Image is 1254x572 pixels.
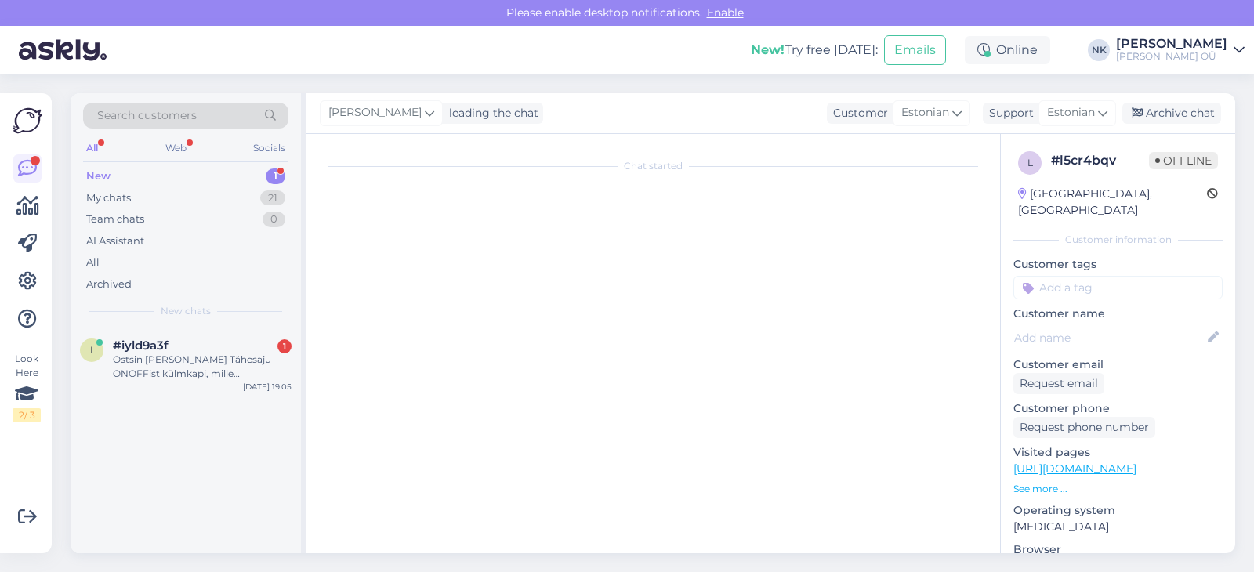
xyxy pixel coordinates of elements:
div: Team chats [86,212,144,227]
p: Operating system [1013,502,1223,519]
p: Visited pages [1013,444,1223,461]
div: Socials [250,138,288,158]
span: i [90,344,93,356]
div: 2 / 3 [13,408,41,422]
div: Customer information [1013,233,1223,247]
input: Add a tag [1013,276,1223,299]
div: 1 [277,339,292,353]
p: Customer email [1013,357,1223,373]
span: Estonian [1047,104,1095,121]
div: Archive chat [1122,103,1221,124]
div: # l5cr4bqv [1051,151,1149,170]
p: Customer phone [1013,400,1223,417]
div: 1 [266,168,285,184]
div: Chat started [321,159,984,173]
div: My chats [86,190,131,206]
p: Browser [1013,541,1223,558]
span: New chats [161,304,211,318]
div: New [86,168,111,184]
div: [GEOGRAPHIC_DATA], [GEOGRAPHIC_DATA] [1018,186,1207,219]
div: Request phone number [1013,417,1155,438]
a: [URL][DOMAIN_NAME] [1013,462,1136,476]
input: Add name [1014,329,1205,346]
div: [DATE] 19:05 [243,381,292,393]
span: l [1027,157,1033,168]
div: NK [1088,39,1110,61]
span: #iyld9a3f [113,338,169,353]
div: All [83,138,101,158]
div: Customer [827,105,888,121]
div: Look Here [13,352,41,422]
div: [PERSON_NAME] [1116,38,1227,50]
span: Search customers [97,107,197,124]
div: Ostsin [PERSON_NAME] Tähesaju ONOFFist külmkapi, mille kohaletoimetamine pidi toimuma [PERSON_NAM... [113,353,292,381]
div: Online [965,36,1050,64]
span: Estonian [901,104,949,121]
div: AI Assistant [86,234,144,249]
p: Customer name [1013,306,1223,322]
a: [PERSON_NAME][PERSON_NAME] OÜ [1116,38,1245,63]
div: Support [983,105,1034,121]
b: New! [751,42,785,57]
div: Archived [86,277,132,292]
div: Web [162,138,190,158]
p: [MEDICAL_DATA] [1013,519,1223,535]
div: 21 [260,190,285,206]
div: leading the chat [443,105,538,121]
button: Emails [884,35,946,65]
span: Offline [1149,152,1218,169]
p: See more ... [1013,482,1223,496]
div: All [86,255,100,270]
span: Enable [702,5,748,20]
img: Askly Logo [13,106,42,136]
div: Try free [DATE]: [751,41,878,60]
p: Customer tags [1013,256,1223,273]
span: [PERSON_NAME] [328,104,422,121]
div: 0 [263,212,285,227]
div: [PERSON_NAME] OÜ [1116,50,1227,63]
div: Request email [1013,373,1104,394]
